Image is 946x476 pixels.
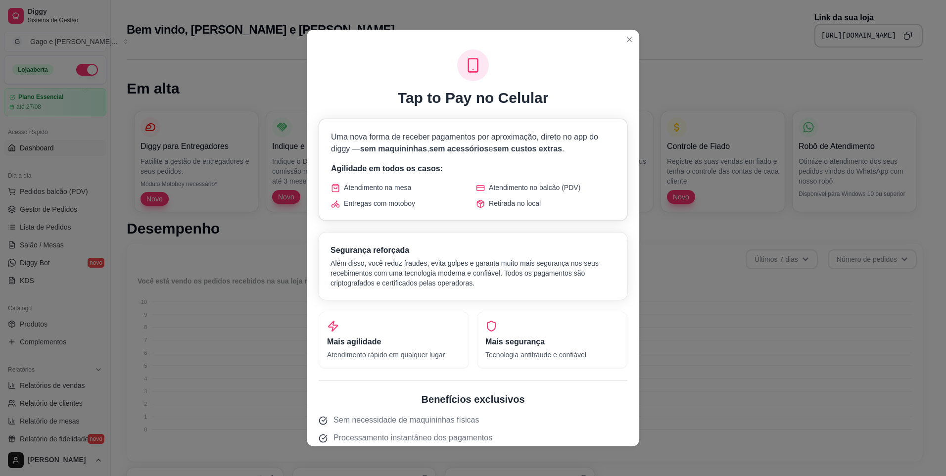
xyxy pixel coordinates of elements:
[360,144,427,153] span: sem maquininhas
[489,183,580,192] span: Atendimento no balcão (PDV)
[327,336,461,348] h3: Mais agilidade
[489,198,541,208] span: Retirada no local
[331,163,615,175] p: Agilidade em todos os casos:
[331,131,615,155] p: Uma nova forma de receber pagamentos por aproximação, direto no app do diggy — , e .
[485,336,619,348] h3: Mais segurança
[333,432,492,444] span: Processamento instantâneo dos pagamentos
[429,144,488,153] span: sem acessórios
[331,244,615,256] h3: Segurança reforçada
[331,258,615,288] p: Além disso, você reduz fraudes, evita golpes e garanta muito mais segurança nos seus recebimentos...
[327,350,461,360] p: Atendimento rápido em qualquer lugar
[493,144,562,153] span: sem custos extras
[319,392,627,406] h2: Benefícios exclusivos
[344,198,415,208] span: Entregas com motoboy
[398,89,549,107] h1: Tap to Pay no Celular
[485,350,619,360] p: Tecnologia antifraude e confiável
[344,183,411,192] span: Atendimento na mesa
[333,414,479,426] span: Sem necessidade de maquininhas físicas
[621,32,637,48] button: Close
